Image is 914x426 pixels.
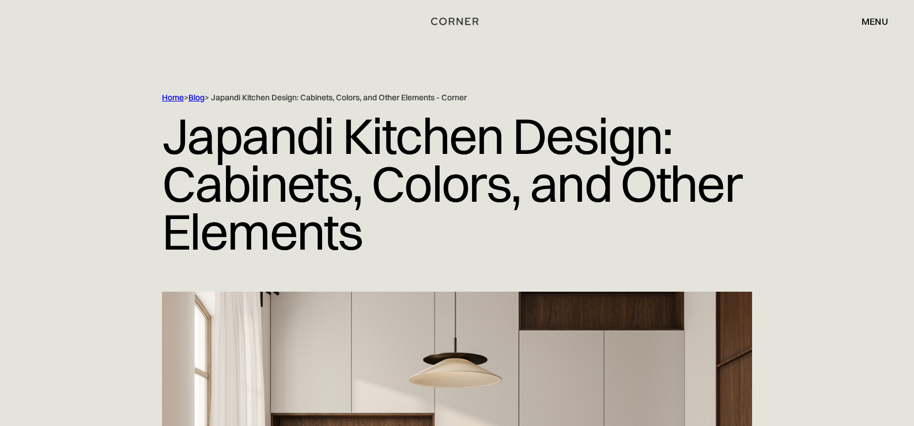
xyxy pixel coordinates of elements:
a: Home [162,92,184,103]
h1: Japandi Kitchen Design: Cabinets, Colors, and Other Elements [162,103,752,264]
div: menu [850,12,888,31]
div: menu [862,17,888,26]
div: > > Japandi Kitchen Design: Cabinets, Colors, and Other Elements - Corner [162,92,704,103]
a: Blog [188,92,205,103]
a: home [425,14,489,29]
